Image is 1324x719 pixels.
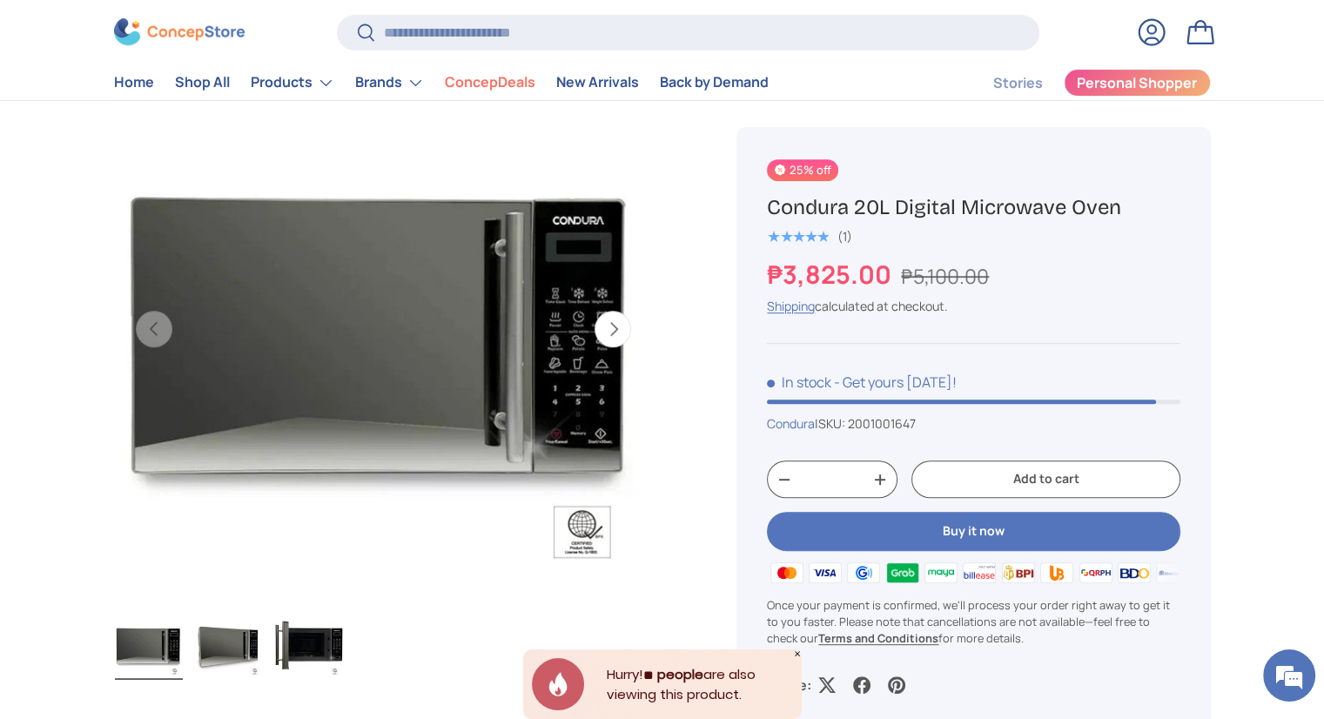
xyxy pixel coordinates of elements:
[951,65,1211,100] nav: Secondary
[767,159,837,181] span: 25% off
[806,560,844,586] img: visa
[837,230,852,243] div: (1)
[911,460,1180,498] button: Add to cart
[767,228,829,245] span: ★★★★★
[1064,69,1211,97] a: Personal Shopper
[993,66,1043,100] a: Stories
[114,59,654,685] media-gallery: Gallery Viewer
[767,225,852,245] a: 5.0 out of 5.0 stars (1)
[114,19,245,46] img: ConcepStore
[818,630,938,646] a: Terms and Conditions
[767,297,1180,315] div: calculated at checkout.
[240,65,345,100] summary: Products
[767,257,896,292] strong: ₱3,825.00
[114,66,154,100] a: Home
[815,415,916,432] span: |
[844,560,883,586] img: gcash
[767,512,1180,551] button: Buy it now
[1077,77,1197,91] span: Personal Shopper
[175,66,230,100] a: Shop All
[345,65,434,100] summary: Brands
[114,65,769,100] nav: Primary
[1115,560,1153,586] img: bdo
[195,610,263,680] img: Condura 20L Digital Microwave Oven
[767,597,1180,648] p: Once your payment is confirmed, we'll process your order right away to get it to you faster. Plea...
[848,415,916,432] span: 2001001647
[1153,560,1192,586] img: metrobank
[445,66,535,100] a: ConcepDeals
[960,560,998,586] img: billease
[1038,560,1076,586] img: ubp
[767,229,829,245] div: 5.0 out of 5.0 stars
[660,66,769,100] a: Back by Demand
[767,194,1180,221] h1: Condura 20L Digital Microwave Oven
[922,560,960,586] img: maya
[767,373,831,392] span: In stock
[1076,560,1114,586] img: qrph
[115,610,183,680] img: Condura 20L Digital Microwave Oven
[793,649,802,658] div: Close
[901,262,989,290] s: ₱5,100.00
[834,373,957,392] p: - Get yours [DATE]!
[767,415,815,432] a: Condura
[818,415,845,432] span: SKU:
[556,66,639,100] a: New Arrivals
[883,560,921,586] img: grabpay
[275,610,343,680] img: Condura 20L Digital Microwave Oven
[767,298,815,314] a: Shipping
[767,560,805,586] img: master
[999,560,1038,586] img: bpi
